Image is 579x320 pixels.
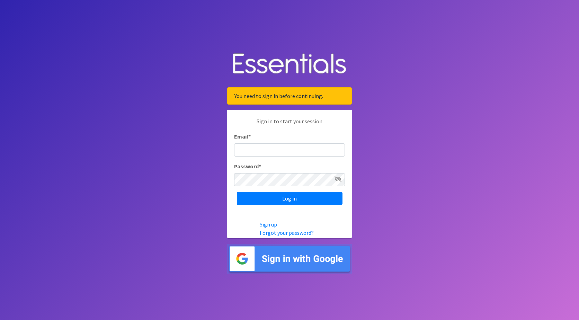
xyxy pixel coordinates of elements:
p: Sign in to start your session [234,117,345,132]
abbr: required [259,163,261,170]
input: Log in [237,192,342,205]
a: Forgot your password? [260,229,314,236]
label: Password [234,162,261,170]
abbr: required [248,133,251,140]
img: Sign in with Google [227,244,352,274]
img: Human Essentials [227,46,352,82]
label: Email [234,132,251,141]
div: You need to sign in before continuing. [227,87,352,105]
a: Sign up [260,221,277,228]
